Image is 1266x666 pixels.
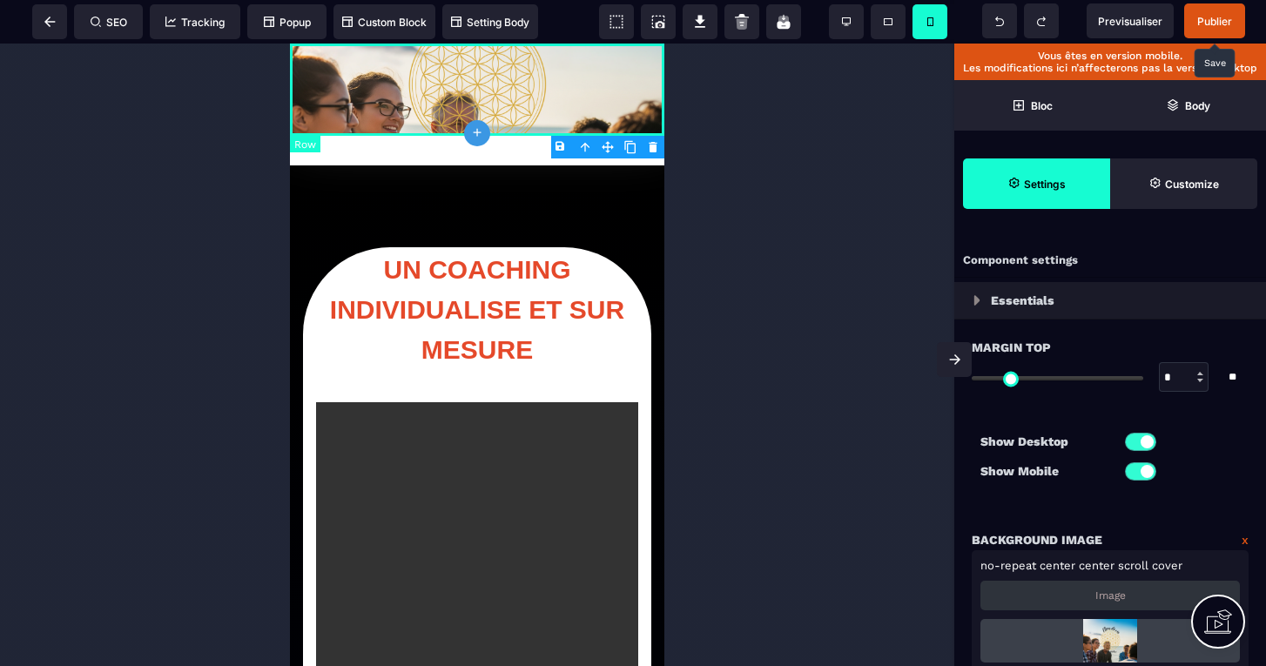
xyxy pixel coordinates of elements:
[1098,15,1162,28] span: Previsualiser
[1024,178,1066,191] strong: Settings
[963,50,1257,62] p: Vous êtes en version mobile.
[980,559,1036,572] span: no-repeat
[1152,559,1182,572] span: cover
[1095,589,1126,602] p: Image
[972,529,1102,550] p: Background Image
[963,62,1257,74] p: Les modifications ici n’affecterons pas la version desktop
[1110,80,1266,131] span: Open Layer Manager
[972,337,1051,358] span: Margin Top
[1058,619,1162,663] img: loading
[1242,529,1249,550] a: x
[1185,99,1210,112] strong: Body
[641,4,676,39] span: Screenshot
[451,16,529,29] span: Setting Body
[91,16,127,29] span: SEO
[342,16,427,29] span: Custom Block
[1087,3,1174,38] span: Preview
[1031,99,1053,112] strong: Bloc
[599,4,634,39] span: View components
[1110,158,1257,209] span: Open Style Manager
[954,80,1110,131] span: Open Blocks
[980,461,1110,481] p: Show Mobile
[1197,15,1232,28] span: Publier
[1165,178,1219,191] strong: Customize
[1040,559,1114,572] span: center center
[954,244,1266,278] div: Component settings
[1118,559,1148,572] span: scroll
[963,158,1110,209] span: Settings
[165,16,225,29] span: Tracking
[264,16,311,29] span: Popup
[991,290,1054,311] p: Essentials
[40,212,342,320] b: UN COACHING INDIVIDUALISE ET SUR MESURE
[980,431,1110,452] p: Show Desktop
[973,295,980,306] img: loading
